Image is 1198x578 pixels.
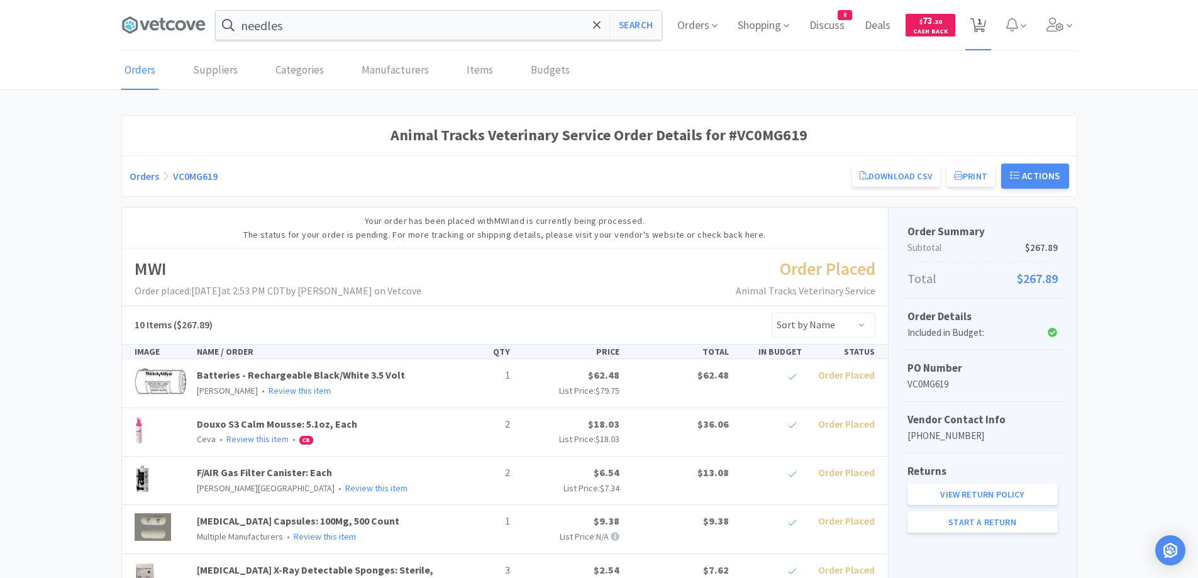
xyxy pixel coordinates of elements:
[933,18,942,26] span: . 30
[218,433,225,445] span: •
[588,369,619,381] span: $62.48
[860,20,896,31] a: Deals
[907,463,1058,480] h5: Returns
[919,14,942,26] span: 73
[135,513,172,541] img: 538125cb3f864fbba6a6e0c6fac983b9_389841.png
[1155,535,1185,565] div: Open Intercom Messenger
[697,418,729,430] span: $36.06
[515,345,624,358] div: PRICE
[130,170,159,182] a: Orders
[135,416,144,444] img: a8c22cf0154942cf9e817c58f49e809e_396671.png
[907,484,1058,505] a: View Return Policy
[197,466,332,479] a: F/AIR Gas Filter Canister: Each
[520,481,619,495] p: List Price:
[907,511,1058,533] a: Start a Return
[697,466,729,479] span: $13.08
[907,377,1058,392] p: VC0MG619
[907,428,1058,443] p: [PHONE_NUMBER]
[588,418,619,430] span: $18.03
[121,52,158,90] a: Orders
[965,21,991,33] a: 1
[336,482,343,494] span: •
[697,369,729,381] span: $62.48
[294,531,356,542] a: Review this item
[135,283,421,299] p: Order placed: [DATE] at 2:53 PM CDT by [PERSON_NAME] on Vetcove
[624,345,734,358] div: TOTAL
[528,52,573,90] a: Budgets
[197,482,335,494] span: [PERSON_NAME][GEOGRAPHIC_DATA]
[135,255,421,283] h1: MWI
[780,257,875,280] span: Order Placed
[919,18,923,26] span: $
[173,170,218,182] a: VC0MG619
[300,436,313,444] span: CB
[946,165,995,187] button: Print
[447,416,510,433] p: 2
[130,123,1069,147] h1: Animal Tracks Veterinary Service Order Details for #VC0MG619
[594,466,619,479] span: $6.54
[1025,240,1058,255] span: $267.89
[285,531,292,542] span: •
[260,385,267,396] span: •
[852,165,940,187] a: Download CSV
[197,531,283,542] span: Multiple Manufacturers
[818,369,875,381] span: Order Placed
[447,367,510,384] p: 1
[272,52,327,90] a: Categories
[907,411,1058,428] h5: Vendor Contact Info
[226,433,289,445] a: Review this item
[804,20,850,31] a: Discuss8
[130,345,192,358] div: IMAGE
[520,530,619,543] p: List Price: N/A
[907,325,1007,340] div: Included in Budget:
[442,345,515,358] div: QTY
[807,345,880,358] div: STATUS
[197,369,405,381] a: Batteries - Rechargeable Black/White 3.5 Volt
[818,514,875,527] span: Order Placed
[907,223,1058,240] h5: Order Summary
[358,52,432,90] a: Manufacturers
[345,482,408,494] a: Review this item
[197,433,216,445] span: Ceva
[818,466,875,479] span: Order Placed
[197,418,357,430] a: Douxo S3 Calm Mousse: 5.1oz, Each
[291,433,297,445] span: •
[135,317,213,333] h5: ($267.89)
[907,269,1058,289] p: Total
[906,8,955,42] a: $73.30Cash Back
[197,514,399,527] a: [MEDICAL_DATA] Capsules: 100Mg, 500 Count
[736,283,875,299] p: Animal Tracks Veterinary Service
[818,564,875,576] span: Order Placed
[269,385,331,396] a: Review this item
[703,564,729,576] span: $7.62
[734,345,807,358] div: IN BUDGET
[520,384,619,397] p: List Price:
[913,28,948,36] span: Cash Back
[907,240,1058,255] p: Subtotal
[463,52,496,90] a: Items
[600,482,619,494] span: $7.34
[135,318,172,331] span: 10 Items
[520,432,619,446] p: List Price:
[447,513,510,530] p: 1
[192,345,442,358] div: NAME / ORDER
[838,11,851,19] span: 8
[609,11,662,40] button: Search
[135,465,150,492] img: 50a1b6cb78654c4f8c0fb445a55bcad8_10049.png
[596,385,619,396] span: $79.75
[447,465,510,481] p: 2
[122,208,888,249] div: Your order has been placed with MWI and is currently being processed. The status for your order i...
[197,385,258,396] span: [PERSON_NAME]
[907,360,1058,377] h5: PO Number
[594,514,619,527] span: $9.38
[135,367,187,395] img: dcff658585734c669156757d6b0b53b5_2346.png
[907,308,1058,325] h5: Order Details
[703,514,729,527] span: $9.38
[818,418,875,430] span: Order Placed
[190,52,241,90] a: Suppliers
[594,564,619,576] span: $2.54
[596,433,619,445] span: $18.03
[1001,164,1069,189] button: Actions
[216,11,662,40] input: Search by item, sku, manufacturer, ingredient, size...
[1017,269,1058,289] span: $267.89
